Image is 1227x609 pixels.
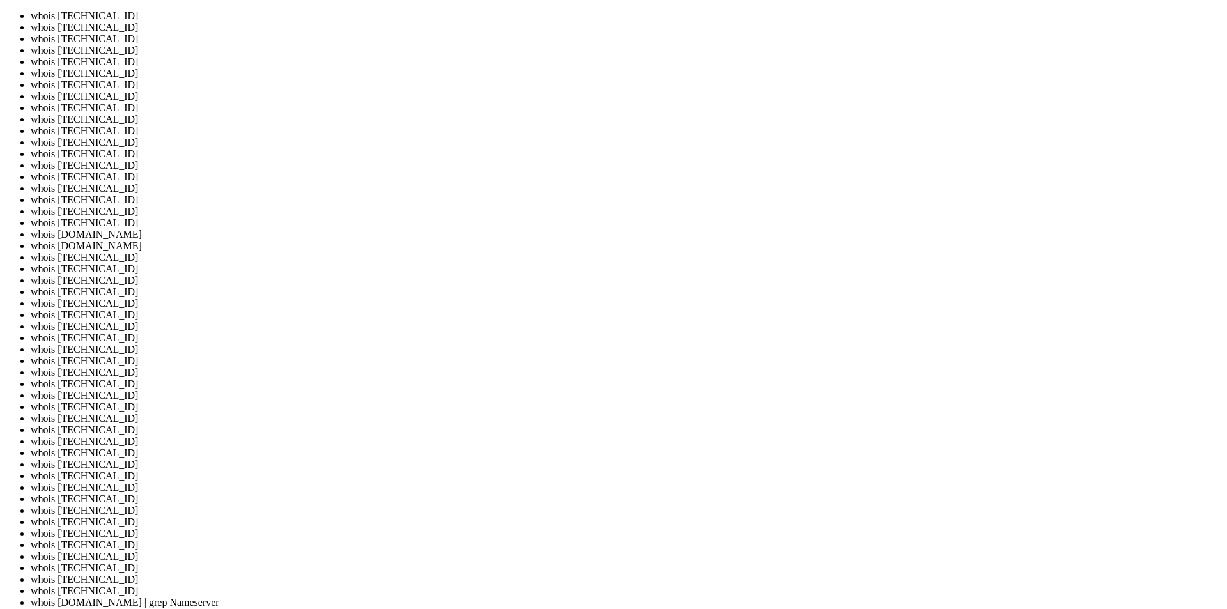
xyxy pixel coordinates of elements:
[31,102,1222,114] li: whois [TECHNICAL_ID]
[31,114,1222,125] li: whois [TECHNICAL_ID]
[31,194,1222,206] li: whois [TECHNICAL_ID]
[31,355,1222,367] li: whois [TECHNICAL_ID]
[5,212,1061,222] x-row: RegDate:
[129,537,134,548] div: (23, 49)
[31,33,1222,45] li: whois [TECHNICAL_ID]
[5,38,1061,49] x-row: Updated: [DATE]
[31,229,1222,240] li: whois [DOMAIN_NAME]
[5,396,1061,407] x-row: OrgTechRef: [URL][DOMAIN_NAME]
[5,5,1061,16] x-row: OriginAS:
[5,309,1061,320] x-row: OrgAbusePhone: [PHONE_NUMBER]
[5,146,1061,157] x-row: OrgId: RIPE
[31,91,1222,102] li: whois [TECHNICAL_ID]
[31,539,1222,551] li: whois [TECHNICAL_ID]
[31,183,1222,194] li: whois [TECHNICAL_ID]
[31,413,1222,424] li: whois [TECHNICAL_ID]
[31,321,1222,332] li: whois [TECHNICAL_ID]
[5,255,1061,266] x-row: ReferralServer: [DOMAIN_NAME]
[31,447,1222,459] li: whois [TECHNICAL_ID]
[5,222,1061,233] x-row: Updated: [DATE]
[5,288,1061,298] x-row: OrgAbuseHandle: ABUSE3850-ARIN
[5,233,1061,244] x-row: Ref: [URL][DOMAIN_NAME]
[5,331,1061,342] x-row: OrgAbuseRef: [URL][DOMAIN_NAME]
[31,10,1222,22] li: whois [TECHNICAL_ID]
[5,59,1061,70] x-row: ot the current address holder. ** You can find user contact information for the current address h...
[31,344,1222,355] li: whois [TECHNICAL_ID]
[31,206,1222,217] li: whois [TECHNICAL_ID]
[5,494,1061,505] x-row: #
[31,436,1222,447] li: whois [TECHNICAL_ID]
[5,157,1061,168] x-row: Address: P.O. Box 10096
[5,168,1061,179] x-row: City: [GEOGRAPHIC_DATA]
[5,190,1061,201] x-row: PostalCode: 1001EB
[5,483,1061,494] x-row: # [URL][DOMAIN_NAME]
[31,137,1222,148] li: whois [TECHNICAL_ID]
[5,201,1061,212] x-row: Country: [GEOGRAPHIC_DATA]
[31,45,1222,56] li: whois [TECHNICAL_ID]
[31,585,1222,597] li: whois [TECHNICAL_ID]
[31,378,1222,390] li: whois [TECHNICAL_ID]
[31,171,1222,183] li: whois [TECHNICAL_ID]
[31,298,1222,309] li: whois [TECHNICAL_ID]
[31,367,1222,378] li: whois [TECHNICAL_ID]
[5,353,1061,364] x-row: OrgTechHandle: RNO29-ARIN
[31,516,1222,528] li: whois [TECHNICAL_ID]
[31,263,1222,275] li: whois [TECHNICAL_ID]
[5,298,1061,309] x-row: OrgAbuseName: Abuse Contact
[31,68,1222,79] li: whois [TECHNICAL_ID]
[5,179,1061,190] x-row: StateProv:
[5,16,1061,27] x-row: Organization: RIPE Network Coordination Centre (RIPE)
[31,22,1222,33] li: whois [TECHNICAL_ID]
[31,401,1222,413] li: whois [TECHNICAL_ID]
[5,92,1061,103] x-row: ResourceLink: [URL][DOMAIN_NAME]
[5,364,1061,374] x-row: OrgTechName: RIPE NCC Operations
[31,56,1222,68] li: whois [TECHNICAL_ID]
[31,160,1222,171] li: whois [TECHNICAL_ID]
[5,266,1061,277] x-row: ResourceLink: [URL][DOMAIN_NAME]
[5,472,1061,483] x-row: # If you see inaccuracies in the results, please report at
[31,275,1222,286] li: whois [TECHNICAL_ID]
[5,135,1061,146] x-row: OrgName: RIPE Network Coordination Centre
[31,309,1222,321] li: whois [TECHNICAL_ID]
[31,79,1222,91] li: whois [TECHNICAL_ID]
[5,451,1061,461] x-row: # available at: [URL][DOMAIN_NAME]
[31,332,1222,344] li: whois [TECHNICAL_ID]
[31,597,1222,608] li: whois [DOMAIN_NAME] | grep Nameserver
[5,385,1061,396] x-row: OrgTechEmail: [EMAIL_ADDRESS][DOMAIN_NAME]
[31,390,1222,401] li: whois [TECHNICAL_ID]
[31,459,1222,470] li: whois [TECHNICAL_ID]
[5,320,1061,331] x-row: OrgAbuseEmail: [EMAIL_ADDRESS][DOMAIN_NAME]
[31,424,1222,436] li: whois [TECHNICAL_ID]
[5,461,1061,472] x-row: #
[5,70,1061,81] x-row: Ref: [URL][DOMAIN_NAME][TECHNICAL_ID]
[5,537,1061,548] x-row: root@vps130383:~# whois
[5,516,1061,527] x-row: #
[31,148,1222,160] li: whois [TECHNICAL_ID]
[31,528,1222,539] li: whois [TECHNICAL_ID]
[5,440,1061,451] x-row: # ARIN WHOIS data and services are subject to the Terms of Use
[31,252,1222,263] li: whois [TECHNICAL_ID]
[31,551,1222,562] li: whois [TECHNICAL_ID]
[5,505,1061,516] x-row: # Copyright [DATE]-[DATE], American Registry for Internet Numbers, Ltd.
[31,125,1222,137] li: whois [TECHNICAL_ID]
[31,240,1222,252] li: whois [DOMAIN_NAME]
[31,574,1222,585] li: whois [TECHNICAL_ID]
[5,374,1061,385] x-row: OrgTechPhone: [PHONE_NUMBER]
[5,27,1061,38] x-row: RegDate: [DATE]
[5,103,1061,114] x-row: ResourceLink: [DOMAIN_NAME]
[31,505,1222,516] li: whois [TECHNICAL_ID]
[31,493,1222,505] li: whois [TECHNICAL_ID]
[5,429,1061,440] x-row: #
[31,470,1222,482] li: whois [TECHNICAL_ID]
[31,286,1222,298] li: whois [TECHNICAL_ID]
[31,217,1222,229] li: whois [TECHNICAL_ID]
[5,49,1061,59] x-row: Comment: These addresses have been further assigned to users in the [GEOGRAPHIC_DATA] region. Ple...
[31,562,1222,574] li: whois [TECHNICAL_ID]
[31,482,1222,493] li: whois [TECHNICAL_ID]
